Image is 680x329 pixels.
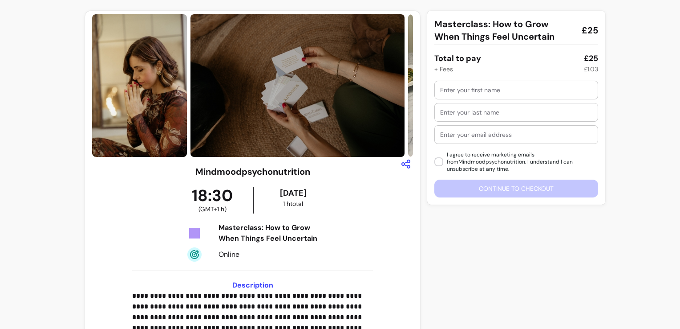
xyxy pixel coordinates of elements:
div: + Fees [434,65,453,74]
span: ( GMT+1 h ) [198,205,227,214]
img: Tickets Icon [187,226,202,240]
div: 18:30 [172,187,252,214]
h3: Mindmoodpsychonutrition [195,165,310,178]
div: Online [219,249,331,260]
div: 1 h total [255,199,331,208]
div: £25 [584,52,598,65]
img: https://d22cr2pskkweo8.cloudfront.net/a3338f8d-9d0f-4ca5-8877-a61827f8b823 [190,14,405,157]
div: Masterclass: How to Grow When Things Feel Uncertain [219,222,331,244]
input: Enter your email address [440,130,592,139]
span: £25 [582,24,598,37]
input: Enter your last name [440,108,592,117]
input: Enter your first name [440,86,592,95]
div: Total to pay [434,52,481,65]
img: https://d22cr2pskkweo8.cloudfront.net/344484ea-46aa-4be6-a670-e6b79f900904 [92,14,187,157]
div: £1.03 [584,65,598,74]
img: https://d22cr2pskkweo8.cloudfront.net/d5e3bd47-578d-49e1-8e8c-d751653e65dd [408,14,598,157]
h3: Description [132,280,373,291]
span: Masterclass: How to Grow When Things Feel Uncertain [434,18,575,43]
div: [DATE] [255,187,331,199]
